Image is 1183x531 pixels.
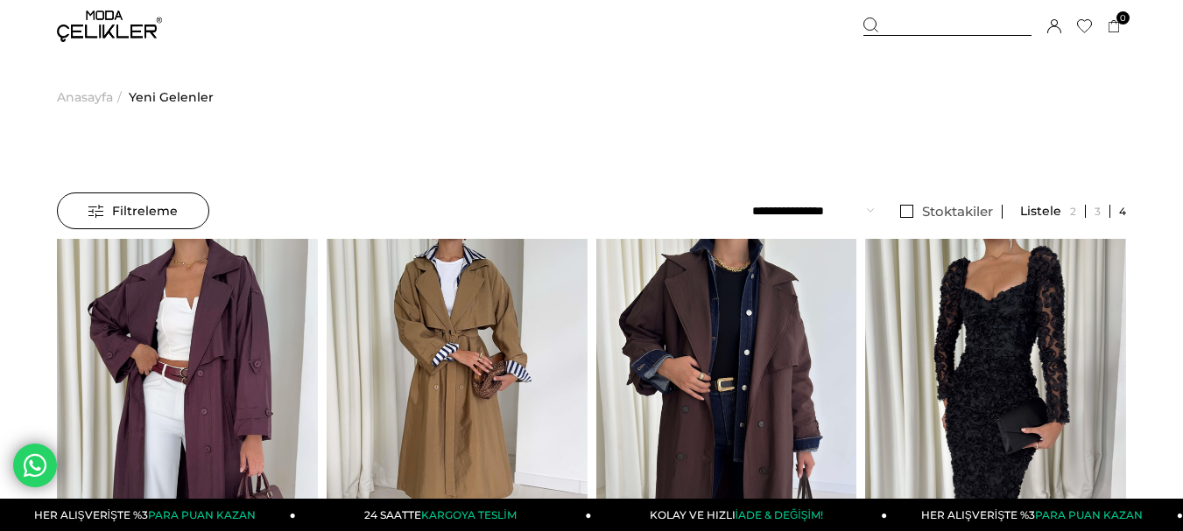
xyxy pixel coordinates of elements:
span: 0 [1116,11,1130,24]
li: > [57,52,126,142]
a: Yeni Gelenler [129,52,214,142]
span: İADE & DEĞİŞİM! [736,508,823,521]
span: PARA PUAN KAZAN [148,508,256,521]
a: HER ALIŞVERİŞTE %3PARA PUAN KAZAN [887,499,1183,531]
span: Filtreleme [88,193,178,228]
a: 24 SAATTEKARGOYA TESLİM [296,499,592,531]
a: KOLAY VE HIZLIİADE & DEĞİŞİM! [592,499,888,531]
span: PARA PUAN KAZAN [1035,508,1143,521]
a: Stoktakiler [891,205,1003,219]
span: Stoktakiler [922,203,993,220]
img: logo [57,10,162,42]
span: KARGOYA TESLİM [421,508,516,521]
a: Anasayfa [57,52,113,142]
a: 0 [1108,20,1121,33]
